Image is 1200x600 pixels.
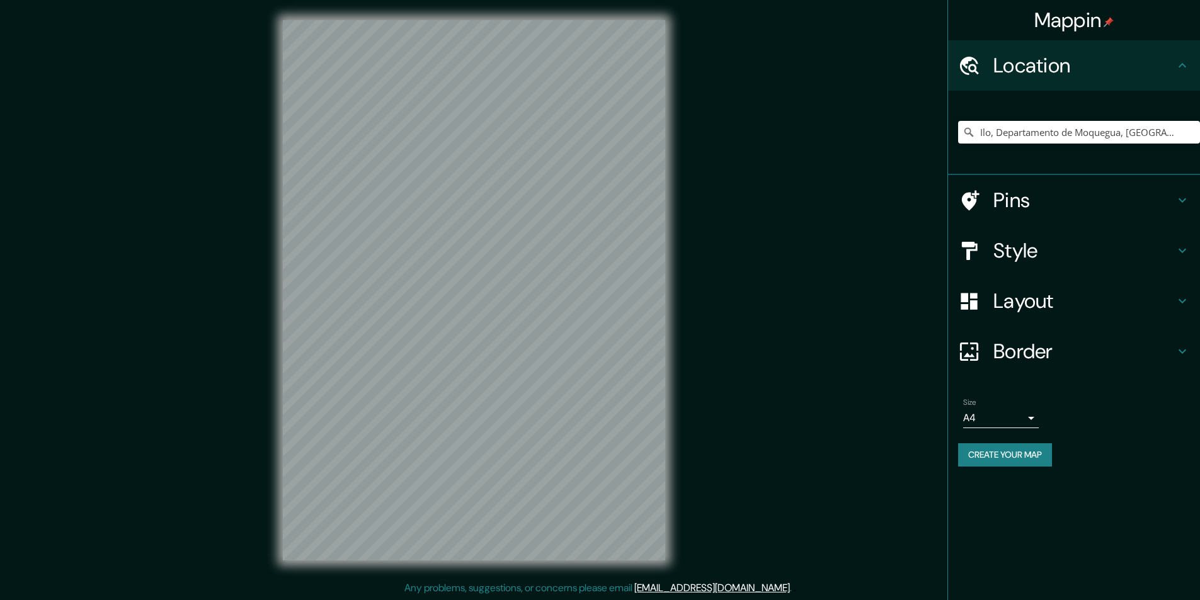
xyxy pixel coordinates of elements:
[958,121,1200,144] input: Pick your city or area
[993,339,1175,364] h4: Border
[1034,8,1114,33] h4: Mappin
[963,408,1039,428] div: A4
[993,288,1175,314] h4: Layout
[634,581,790,594] a: [EMAIL_ADDRESS][DOMAIN_NAME]
[794,580,796,596] div: .
[948,276,1200,326] div: Layout
[948,175,1200,225] div: Pins
[283,20,665,560] canvas: Map
[792,580,794,596] div: .
[993,238,1175,263] h4: Style
[404,580,792,596] p: Any problems, suggestions, or concerns please email .
[1104,17,1114,27] img: pin-icon.png
[993,53,1175,78] h4: Location
[993,188,1175,213] h4: Pins
[948,326,1200,376] div: Border
[958,443,1052,467] button: Create your map
[948,40,1200,91] div: Location
[948,225,1200,276] div: Style
[1088,551,1186,586] iframe: Help widget launcher
[963,397,976,408] label: Size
